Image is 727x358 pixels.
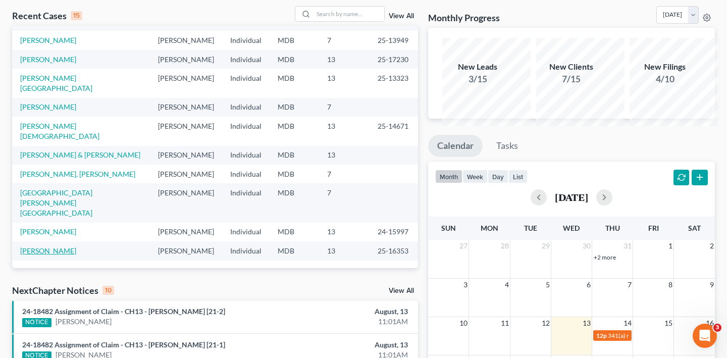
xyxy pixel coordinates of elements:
td: 7 [319,165,370,183]
td: MDB [270,241,319,260]
span: Sat [688,224,701,232]
td: Individual [222,165,270,183]
td: 13 [319,146,370,165]
td: 13 [319,117,370,145]
td: MDB [270,223,319,241]
a: Tasks [487,135,527,157]
button: week [462,170,488,183]
div: August, 13 [286,306,407,317]
h3: Monthly Progress [428,12,500,24]
span: 12 [541,317,551,329]
iframe: Intercom live chat [693,324,717,348]
td: 25-14671 [370,117,418,145]
span: 16 [705,317,715,329]
td: Individual [222,241,270,260]
td: [PERSON_NAME] [150,50,222,69]
td: Individual [222,31,270,49]
div: NextChapter Notices [12,284,114,296]
td: [PERSON_NAME] [150,69,222,97]
div: 11:01AM [286,317,407,327]
span: Sun [441,224,456,232]
span: 8 [667,279,673,291]
div: New Clients [536,61,607,73]
span: 27 [458,240,469,252]
td: 13 [319,69,370,97]
div: August, 13 [286,340,407,350]
td: [PERSON_NAME] [150,223,222,241]
td: 24-15997 [370,223,418,241]
span: 6 [586,279,592,291]
a: [GEOGRAPHIC_DATA][PERSON_NAME][GEOGRAPHIC_DATA] [20,188,92,217]
a: [PERSON_NAME][DEMOGRAPHIC_DATA] [20,122,99,140]
td: 25-13949 [370,31,418,49]
div: NOTICE [22,318,51,327]
span: 4 [504,279,510,291]
a: View All [389,287,414,294]
a: [PERSON_NAME] [20,36,76,44]
a: 24-18482 Assignment of Claim - CH13 - [PERSON_NAME] [21-2] [22,307,225,316]
td: MDB [270,183,319,222]
button: list [508,170,528,183]
a: [PERSON_NAME] [20,103,76,111]
a: [PERSON_NAME] [20,17,76,26]
span: 31 [622,240,633,252]
span: 341(a) meeting for [PERSON_NAME] [608,332,705,339]
span: 10 [458,317,469,329]
td: [PERSON_NAME] [150,183,222,222]
span: 14 [622,317,633,329]
input: Search by name... [314,7,384,21]
td: [PERSON_NAME] [150,241,222,260]
td: MDB [270,31,319,49]
a: +2 more [594,253,616,261]
td: MDB [270,98,319,117]
a: [PERSON_NAME], [PERSON_NAME] [20,170,135,178]
a: [PERSON_NAME] [20,227,76,236]
h2: [DATE] [555,192,588,202]
div: 15 [71,11,82,20]
span: 7 [627,279,633,291]
a: Calendar [428,135,483,157]
td: [PERSON_NAME] [150,98,222,117]
td: MDB [270,117,319,145]
span: 28 [500,240,510,252]
div: 7/15 [536,73,607,85]
td: 25-16353 [370,241,418,260]
a: [PERSON_NAME] [20,55,76,64]
td: 13 [319,223,370,241]
a: 24-18482 Assignment of Claim - CH13 - [PERSON_NAME] [21-1] [22,340,225,349]
span: 29 [541,240,551,252]
span: 3 [713,324,721,332]
td: [PERSON_NAME] [150,117,222,145]
span: Mon [481,224,498,232]
span: 12p [596,332,607,339]
td: Individual [222,146,270,165]
div: Recent Cases [12,10,82,22]
a: [PERSON_NAME] & [PERSON_NAME] [20,150,140,159]
span: 30 [582,240,592,252]
td: 25-17230 [370,50,418,69]
span: 1 [667,240,673,252]
span: 15 [663,317,673,329]
div: New Leads [442,61,513,73]
span: Thu [605,224,620,232]
td: Individual [222,183,270,222]
a: [PERSON_NAME][GEOGRAPHIC_DATA] [20,74,92,92]
a: [PERSON_NAME] [20,246,76,255]
td: [PERSON_NAME] [150,146,222,165]
td: Individual [222,223,270,241]
a: [PERSON_NAME] [56,317,112,327]
td: MDB [270,69,319,97]
div: 4/10 [630,73,700,85]
td: Individual [222,98,270,117]
td: Individual [222,50,270,69]
td: Individual [222,117,270,145]
div: New Filings [630,61,700,73]
span: 9 [709,279,715,291]
div: 10 [102,286,114,295]
td: [PERSON_NAME] [150,165,222,183]
span: Tue [524,224,537,232]
td: 7 [319,31,370,49]
button: day [488,170,508,183]
div: 3/15 [442,73,513,85]
span: Fri [648,224,659,232]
